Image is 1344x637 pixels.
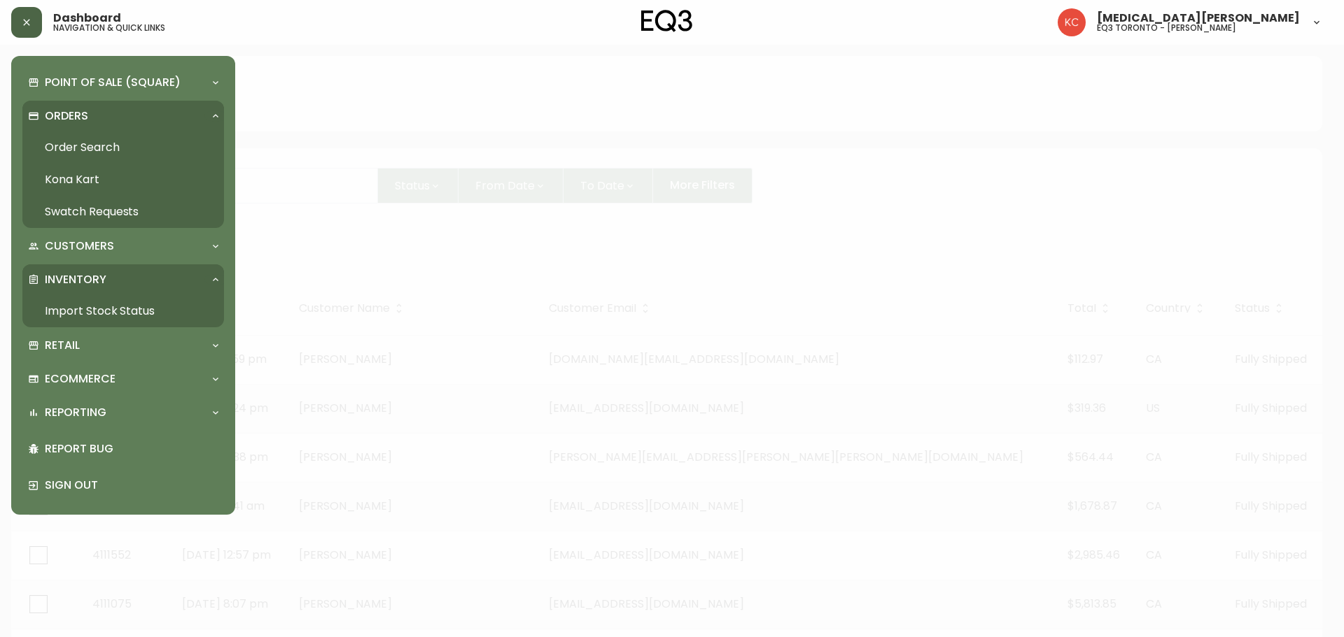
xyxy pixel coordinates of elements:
a: Import Stock Status [22,295,224,327]
a: Swatch Requests [22,196,224,228]
a: Kona Kart [22,164,224,196]
a: Order Search [22,131,224,164]
span: [MEDICAL_DATA][PERSON_NAME] [1097,13,1300,24]
p: Ecommerce [45,371,115,387]
p: Sign Out [45,478,218,493]
div: Orders [22,101,224,131]
div: Report Bug [22,431,224,467]
div: Ecommerce [22,364,224,394]
p: Reporting [45,405,106,420]
h5: navigation & quick links [53,24,165,32]
img: 6487344ffbf0e7f3b216948508909409 [1058,8,1086,36]
p: Report Bug [45,441,218,457]
div: Point of Sale (Square) [22,67,224,98]
p: Customers [45,238,114,254]
div: Inventory [22,264,224,295]
p: Orders [45,108,88,124]
img: logo [641,10,693,32]
div: Retail [22,330,224,361]
p: Retail [45,338,80,353]
div: Sign Out [22,467,224,503]
p: Inventory [45,272,106,287]
span: Dashboard [53,13,121,24]
div: Customers [22,231,224,262]
h5: eq3 toronto - [PERSON_NAME] [1097,24,1236,32]
div: Reporting [22,397,224,428]
p: Point of Sale (Square) [45,75,181,90]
